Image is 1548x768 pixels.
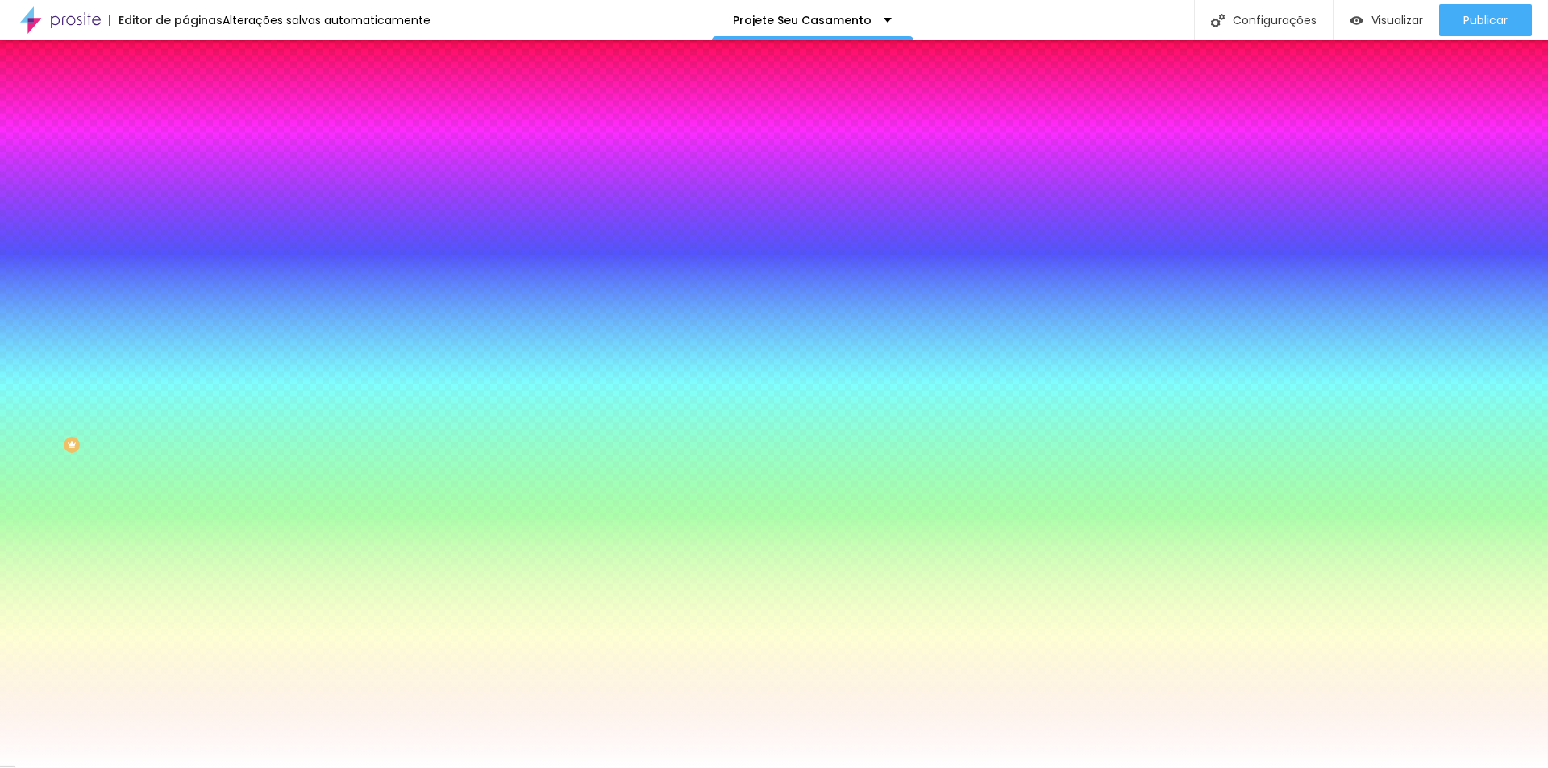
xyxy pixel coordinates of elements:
[1439,4,1532,36] button: Publicar
[223,15,431,26] div: Alterações salvas automaticamente
[1371,14,1423,27] span: Visualizar
[1211,14,1225,27] img: Icone
[1350,14,1363,27] img: view-1.svg
[733,15,872,26] p: Projete Seu Casamento
[1334,4,1439,36] button: Visualizar
[1463,14,1508,27] span: Publicar
[109,15,223,26] div: Editor de páginas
